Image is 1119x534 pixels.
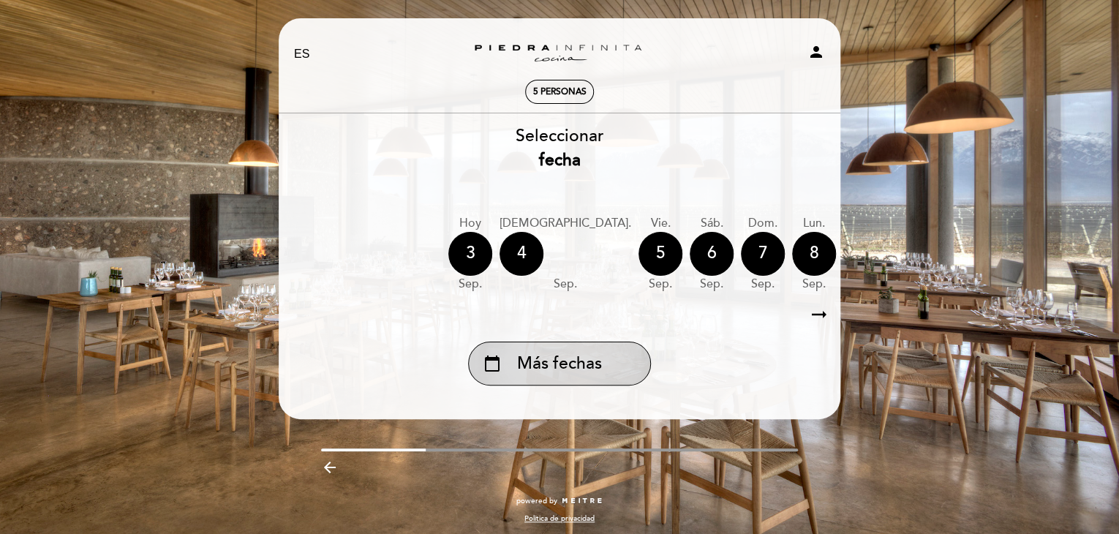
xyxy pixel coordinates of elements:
[741,215,785,232] div: dom.
[500,276,631,293] div: sep.
[792,276,836,293] div: sep.
[690,232,734,276] div: 6
[690,215,734,232] div: sáb.
[321,459,339,476] i: arrow_backward
[516,496,603,506] a: powered by
[500,215,631,232] div: [DEMOGRAPHIC_DATA].
[561,497,603,505] img: MEITRE
[792,215,836,232] div: lun.
[468,34,651,75] a: Zuccardi [PERSON_NAME][GEOGRAPHIC_DATA] - Restaurant [GEOGRAPHIC_DATA]
[690,276,734,293] div: sep.
[516,496,557,506] span: powered by
[638,215,682,232] div: vie.
[524,514,595,524] a: Política de privacidad
[517,352,602,376] span: Más fechas
[741,232,785,276] div: 7
[483,351,501,376] i: calendar_today
[448,215,492,232] div: Hoy
[638,276,682,293] div: sep.
[807,43,825,66] button: person
[792,232,836,276] div: 8
[500,232,543,276] div: 4
[448,232,492,276] div: 3
[533,86,587,97] span: 5 personas
[278,124,841,173] div: Seleccionar
[448,276,492,293] div: sep.
[638,232,682,276] div: 5
[741,276,785,293] div: sep.
[807,43,825,61] i: person
[539,150,581,170] b: fecha
[808,299,830,331] i: arrow_right_alt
